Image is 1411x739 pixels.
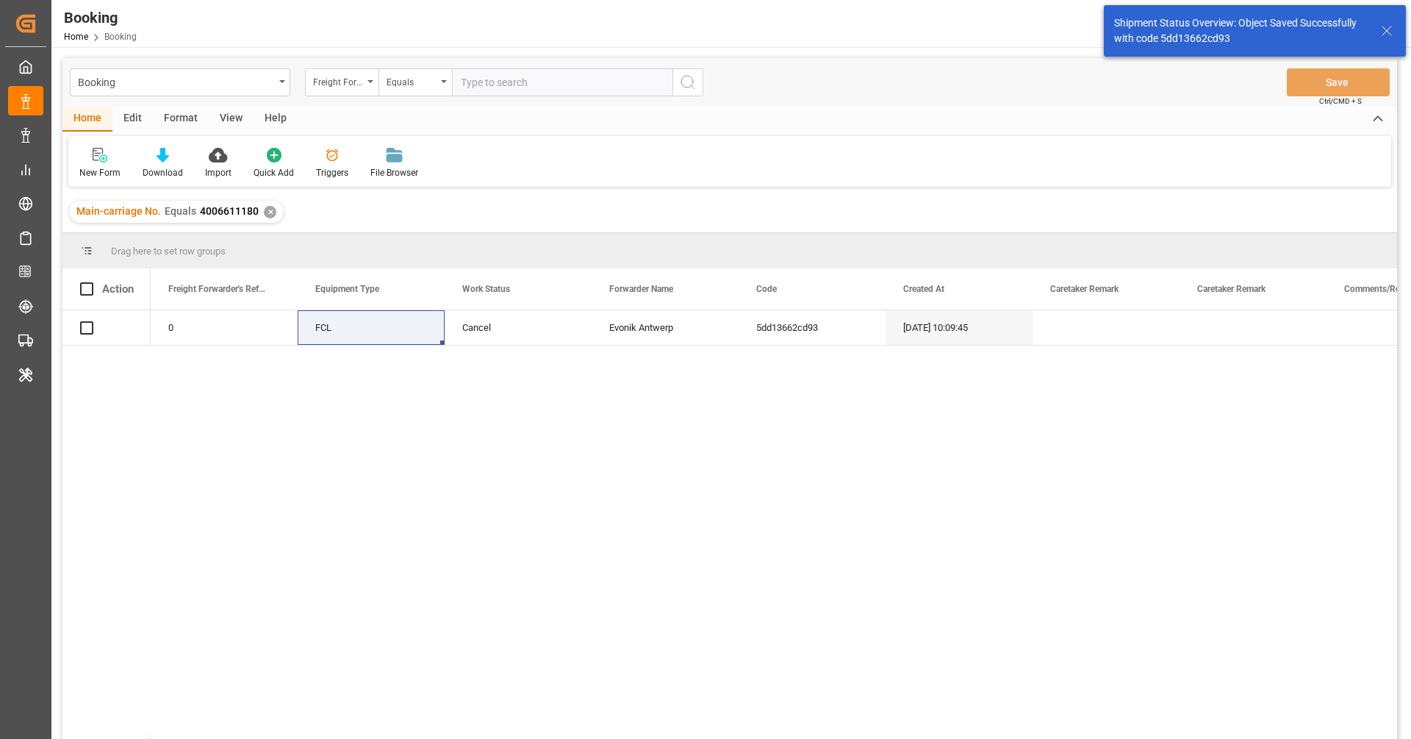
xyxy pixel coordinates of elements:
div: Edit [112,107,153,132]
span: Ctrl/CMD + S [1319,96,1362,107]
div: Help [254,107,298,132]
div: 0 [151,310,298,345]
button: open menu [305,68,378,96]
span: Freight Forwarder's Reference No. [168,284,267,294]
div: Press SPACE to select this row. [62,310,151,346]
div: New Form [79,166,121,179]
input: Type to search [452,68,672,96]
span: Drag here to set row groups [111,246,226,257]
div: Equals [387,72,437,89]
span: Created At [903,284,944,294]
div: File Browser [370,166,418,179]
a: Home [64,32,88,42]
span: 4006611180 [200,205,259,217]
button: Save [1287,68,1390,96]
div: Format [153,107,209,132]
div: Import [205,166,231,179]
span: Caretaker Remark [1197,284,1265,294]
span: Main-carriage No. [76,205,161,217]
span: Caretaker Remark [1050,284,1119,294]
div: Triggers [316,166,348,179]
div: Cancel [445,310,592,345]
div: Evonik Antwerp [592,310,739,345]
span: Equipment Type [315,284,379,294]
button: search button [672,68,703,96]
div: Quick Add [254,166,294,179]
div: Booking [78,72,274,90]
div: [DATE] 10:09:45 [886,310,1033,345]
span: Equals [165,205,196,217]
span: Code [756,284,777,294]
button: open menu [378,68,452,96]
div: ✕ [264,206,276,218]
div: Freight Forwarder's Reference No. [313,72,363,89]
div: Home [62,107,112,132]
div: 5dd13662cd93 [739,310,886,345]
div: Action [102,282,134,296]
div: Shipment Status Overview: Object Saved Successfully with code 5dd13662cd93 [1114,15,1367,46]
div: View [209,107,254,132]
div: Booking [64,7,137,29]
div: Download [143,166,183,179]
button: open menu [70,68,290,96]
div: FCL [298,310,445,345]
span: Forwarder Name [609,284,673,294]
span: Work Status [462,284,510,294]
